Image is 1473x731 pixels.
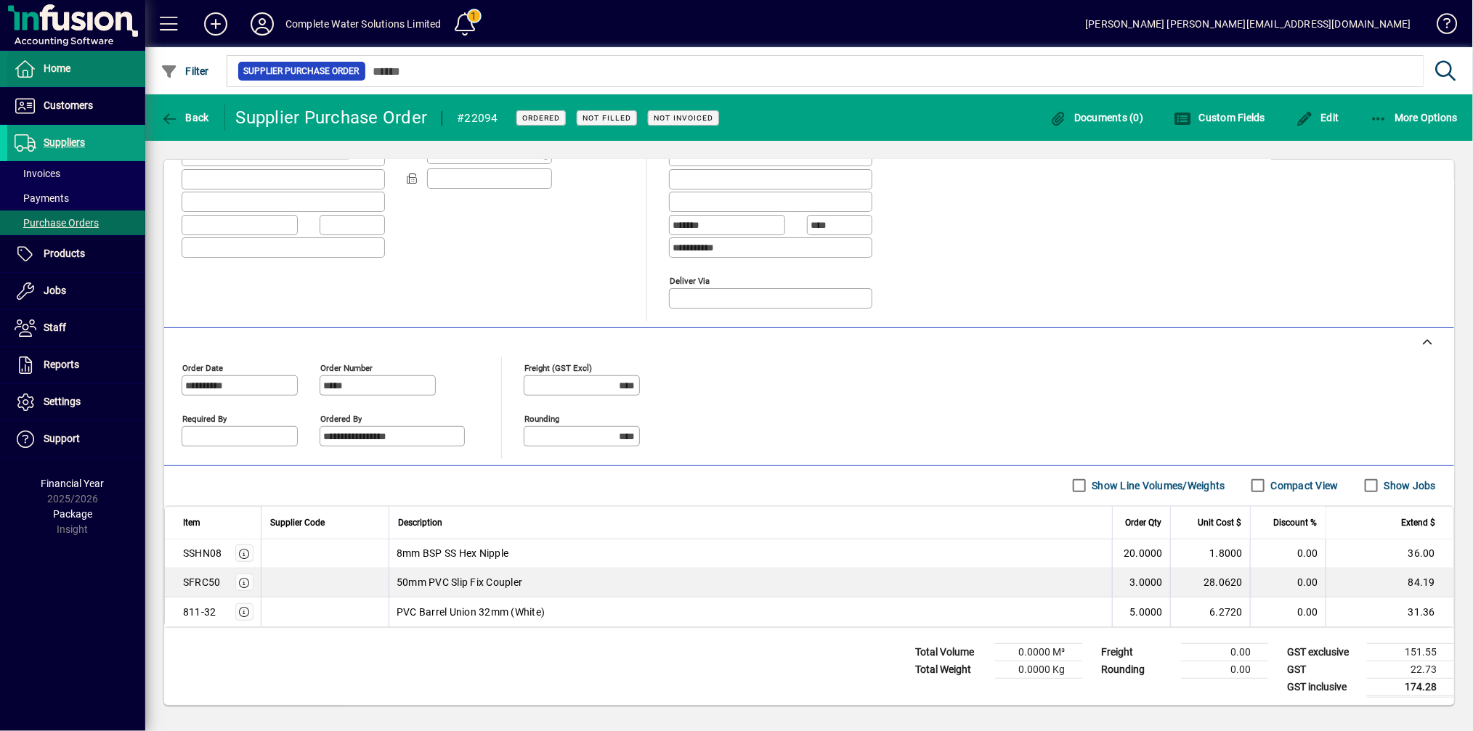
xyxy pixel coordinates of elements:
a: Knowledge Base [1426,3,1455,50]
mat-label: Order date [182,362,223,372]
a: Purchase Orders [7,211,145,235]
span: PVC Barrel Union 32mm (White) [397,605,545,619]
span: Home [44,62,70,74]
td: 0.00 [1250,597,1326,626]
td: GST inclusive [1280,678,1367,696]
label: Show Jobs [1381,478,1436,493]
td: 1.8000 [1170,539,1250,568]
mat-label: Order number [320,362,373,372]
td: 36.00 [1326,539,1453,568]
span: 8mm BSP SS Hex Nipple [397,546,508,560]
div: Complete Water Solutions Limited [285,12,442,36]
td: 0.00 [1181,661,1268,678]
span: Purchase Orders [15,217,99,229]
td: Freight [1094,643,1181,661]
button: Add [192,11,239,37]
div: SFRC50 [183,575,221,589]
td: 0.00 [1250,568,1326,597]
span: Package [53,508,92,520]
label: Compact View [1268,478,1339,493]
span: Products [44,248,85,259]
td: 0.0000 M³ [995,643,1082,661]
td: Total Volume [908,643,995,661]
td: 84.19 [1326,568,1453,597]
td: 22.73 [1367,661,1454,678]
span: Not Invoiced [654,113,713,123]
label: Show Line Volumes/Weights [1089,478,1225,493]
td: GST [1280,661,1367,678]
a: Staff [7,310,145,346]
td: 151.55 [1367,643,1454,661]
td: 28.0620 [1170,568,1250,597]
span: Discount % [1273,515,1317,531]
td: 31.36 [1326,597,1453,626]
span: Jobs [44,285,66,296]
a: Customers [7,88,145,124]
div: SSHN08 [183,546,222,560]
span: Description [398,515,442,531]
button: Documents (0) [1046,105,1148,131]
span: Staff [44,322,66,333]
td: 5.0000 [1112,597,1170,626]
a: Products [7,236,145,272]
span: Ordered [522,113,560,123]
td: 0.00 [1250,539,1326,568]
span: Custom Fields [1174,112,1265,123]
button: Filter [157,58,213,84]
span: Invoices [15,168,60,179]
span: Reports [44,359,79,370]
td: GST exclusive [1280,643,1367,661]
span: Unit Cost $ [1198,515,1241,531]
div: [PERSON_NAME] [PERSON_NAME][EMAIL_ADDRESS][DOMAIN_NAME] [1085,12,1411,36]
td: Rounding [1094,661,1181,678]
button: Edit [1292,105,1343,131]
span: Documents (0) [1050,112,1144,123]
mat-label: Deliver via [670,275,710,285]
td: 0.00 [1181,643,1268,661]
td: 174.28 [1367,678,1454,696]
span: Item [183,515,200,531]
mat-label: Rounding [524,413,559,423]
mat-label: Ordered by [320,413,362,423]
div: 811-32 [183,605,216,619]
span: Customers [44,99,93,111]
td: Total Weight [908,661,995,678]
span: Supplier Purchase Order [244,64,360,78]
a: Home [7,51,145,87]
span: More Options [1370,112,1458,123]
button: Back [157,105,213,131]
a: Invoices [7,161,145,186]
div: #22094 [457,107,498,130]
a: Support [7,421,145,457]
span: Back [161,112,209,123]
span: Support [44,433,80,444]
span: Settings [44,396,81,407]
td: 20.0000 [1112,539,1170,568]
mat-label: Freight (GST excl) [524,362,592,372]
button: Profile [239,11,285,37]
span: Order Qty [1125,515,1161,531]
a: Reports [7,347,145,383]
span: Filter [161,65,209,77]
a: Payments [7,186,145,211]
span: 50mm PVC Slip Fix Coupler [397,575,522,589]
span: Supplier Code [270,515,325,531]
button: Custom Fields [1170,105,1269,131]
app-page-header-button: Back [145,105,225,131]
span: Edit [1296,112,1339,123]
button: More Options [1366,105,1462,131]
a: Jobs [7,273,145,309]
div: Supplier Purchase Order [236,106,428,129]
mat-label: Required by [182,413,227,423]
a: Settings [7,384,145,420]
span: Not Filled [583,113,631,123]
td: 6.2720 [1170,597,1250,626]
td: 3.0000 [1112,568,1170,597]
td: 0.0000 Kg [995,661,1082,678]
span: Financial Year [41,478,105,489]
span: Suppliers [44,136,85,148]
span: Payments [15,192,69,204]
span: Extend $ [1401,515,1435,531]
